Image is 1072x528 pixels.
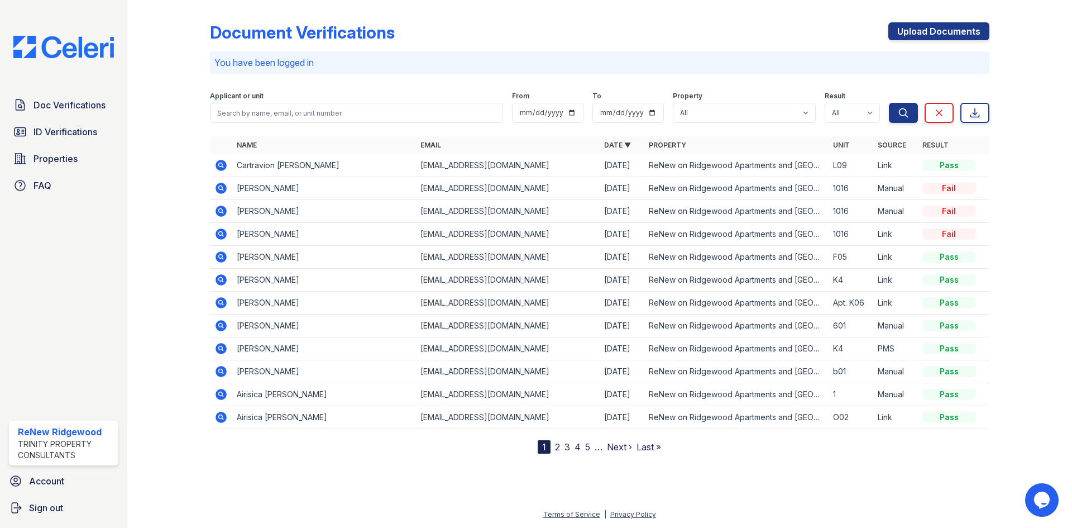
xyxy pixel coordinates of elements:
[922,297,976,308] div: Pass
[649,141,686,149] a: Property
[232,177,416,200] td: [PERSON_NAME]
[416,406,600,429] td: [EMAIL_ADDRESS][DOMAIN_NAME]
[600,269,644,292] td: [DATE]
[607,441,632,453] a: Next ›
[416,360,600,383] td: [EMAIL_ADDRESS][DOMAIN_NAME]
[4,470,123,492] a: Account
[610,510,656,519] a: Privacy Policy
[555,441,560,453] a: 2
[416,383,600,406] td: [EMAIL_ADDRESS][DOMAIN_NAME]
[33,179,51,192] span: FAQ
[644,200,828,223] td: ReNew on Ridgewood Apartments and [GEOGRAPHIC_DATA]
[600,246,644,269] td: [DATE]
[873,406,918,429] td: Link
[873,383,918,406] td: Manual
[416,223,600,246] td: [EMAIL_ADDRESS][DOMAIN_NAME]
[644,337,828,360] td: ReNew on Ridgewood Apartments and [GEOGRAPHIC_DATA]
[512,92,529,101] label: From
[600,223,644,246] td: [DATE]
[29,474,64,488] span: Account
[829,337,873,360] td: K4
[829,383,873,406] td: 1
[922,206,976,217] div: Fail
[214,56,985,69] p: You have been logged in
[873,337,918,360] td: PMS
[232,315,416,337] td: [PERSON_NAME]
[644,154,828,177] td: ReNew on Ridgewood Apartments and [GEOGRAPHIC_DATA]
[829,315,873,337] td: 601
[825,92,845,101] label: Result
[232,360,416,383] td: [PERSON_NAME]
[538,440,551,454] div: 1
[592,92,601,101] label: To
[604,510,606,519] div: |
[29,501,63,515] span: Sign out
[873,246,918,269] td: Link
[416,177,600,200] td: [EMAIL_ADDRESS][DOMAIN_NAME]
[873,177,918,200] td: Manual
[644,269,828,292] td: ReNew on Ridgewood Apartments and [GEOGRAPHIC_DATA]
[9,174,118,197] a: FAQ
[644,223,828,246] td: ReNew on Ridgewood Apartments and [GEOGRAPHIC_DATA]
[416,154,600,177] td: [EMAIL_ADDRESS][DOMAIN_NAME]
[232,154,416,177] td: Cartravion [PERSON_NAME]
[232,406,416,429] td: Airisica [PERSON_NAME]
[600,177,644,200] td: [DATE]
[416,292,600,315] td: [EMAIL_ADDRESS][DOMAIN_NAME]
[922,343,976,354] div: Pass
[9,94,118,116] a: Doc Verifications
[600,360,644,383] td: [DATE]
[9,121,118,143] a: ID Verifications
[600,337,644,360] td: [DATE]
[595,440,602,454] span: …
[4,36,123,58] img: CE_Logo_Blue-a8612792a0a2168367f1c8372b55b34899dd931a85d93a1a3d3e32e68fde9ad4.png
[873,292,918,315] td: Link
[833,141,850,149] a: Unit
[600,383,644,406] td: [DATE]
[829,223,873,246] td: 1016
[416,315,600,337] td: [EMAIL_ADDRESS][DOMAIN_NAME]
[33,152,78,165] span: Properties
[543,510,600,519] a: Terms of Service
[644,177,828,200] td: ReNew on Ridgewood Apartments and [GEOGRAPHIC_DATA]
[829,292,873,315] td: Apt. K06
[33,125,97,139] span: ID Verifications
[922,229,976,240] div: Fail
[585,441,590,453] a: 5
[888,22,989,40] a: Upload Documents
[232,337,416,360] td: [PERSON_NAME]
[604,141,631,149] a: Date ▼
[922,251,976,263] div: Pass
[878,141,906,149] a: Source
[210,92,264,101] label: Applicant or unit
[829,177,873,200] td: 1016
[416,269,600,292] td: [EMAIL_ADDRESS][DOMAIN_NAME]
[420,141,441,149] a: Email
[829,360,873,383] td: b01
[922,389,976,400] div: Pass
[829,406,873,429] td: O02
[922,141,949,149] a: Result
[232,223,416,246] td: [PERSON_NAME]
[210,22,395,42] div: Document Verifications
[232,269,416,292] td: [PERSON_NAME]
[922,366,976,377] div: Pass
[873,154,918,177] td: Link
[564,441,570,453] a: 3
[18,425,114,439] div: ReNew Ridgewood
[600,200,644,223] td: [DATE]
[922,183,976,194] div: Fail
[600,292,644,315] td: [DATE]
[829,200,873,223] td: 1016
[829,269,873,292] td: K4
[922,320,976,331] div: Pass
[873,223,918,246] td: Link
[232,246,416,269] td: [PERSON_NAME]
[644,383,828,406] td: ReNew on Ridgewood Apartments and [GEOGRAPHIC_DATA]
[644,360,828,383] td: ReNew on Ridgewood Apartments and [GEOGRAPHIC_DATA]
[416,246,600,269] td: [EMAIL_ADDRESS][DOMAIN_NAME]
[922,412,976,423] div: Pass
[600,315,644,337] td: [DATE]
[416,337,600,360] td: [EMAIL_ADDRESS][DOMAIN_NAME]
[922,160,976,171] div: Pass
